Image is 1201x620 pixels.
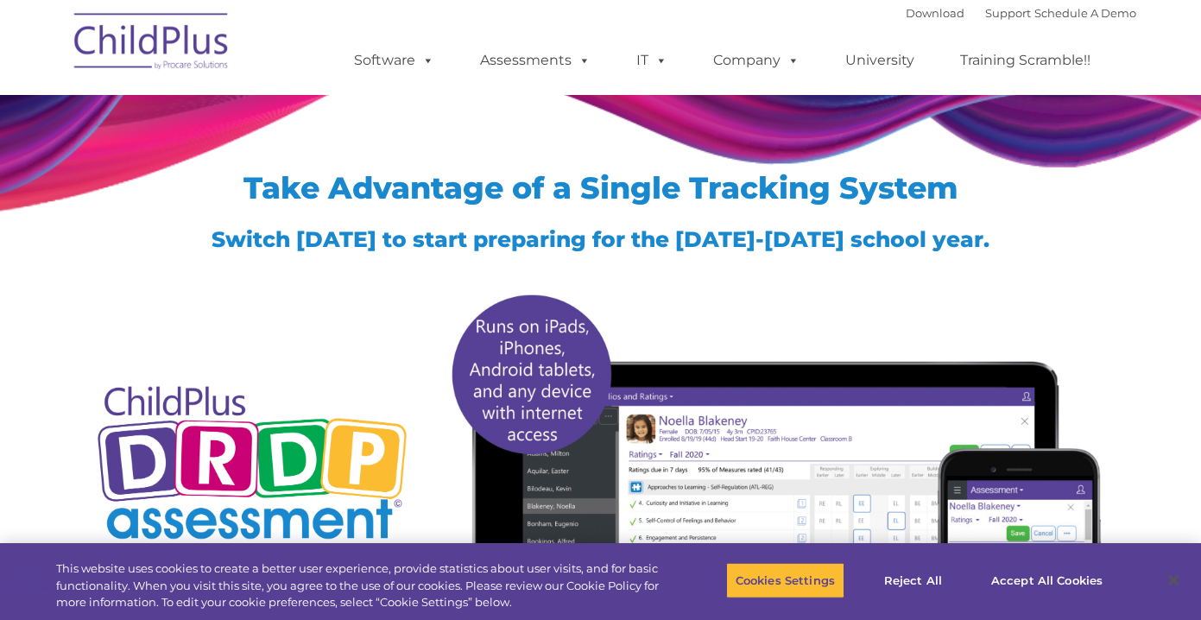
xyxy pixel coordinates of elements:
[463,43,608,78] a: Assessments
[859,562,967,598] button: Reject All
[56,560,661,611] div: This website uses cookies to create a better user experience, provide statistics about user visit...
[243,169,958,206] span: Take Advantage of a Single Tracking System
[828,43,932,78] a: University
[906,6,1136,20] font: |
[1154,561,1192,599] button: Close
[337,43,452,78] a: Software
[982,562,1112,598] button: Accept All Cookies
[985,6,1031,20] a: Support
[696,43,817,78] a: Company
[212,226,989,252] span: Switch [DATE] to start preparing for the [DATE]-[DATE] school year.
[906,6,964,20] a: Download
[619,43,685,78] a: IT
[92,367,414,563] img: Copyright - DRDP Logo
[66,1,238,87] img: ChildPlus by Procare Solutions
[726,562,844,598] button: Cookies Settings
[943,43,1108,78] a: Training Scramble!!
[1034,6,1136,20] a: Schedule A Demo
